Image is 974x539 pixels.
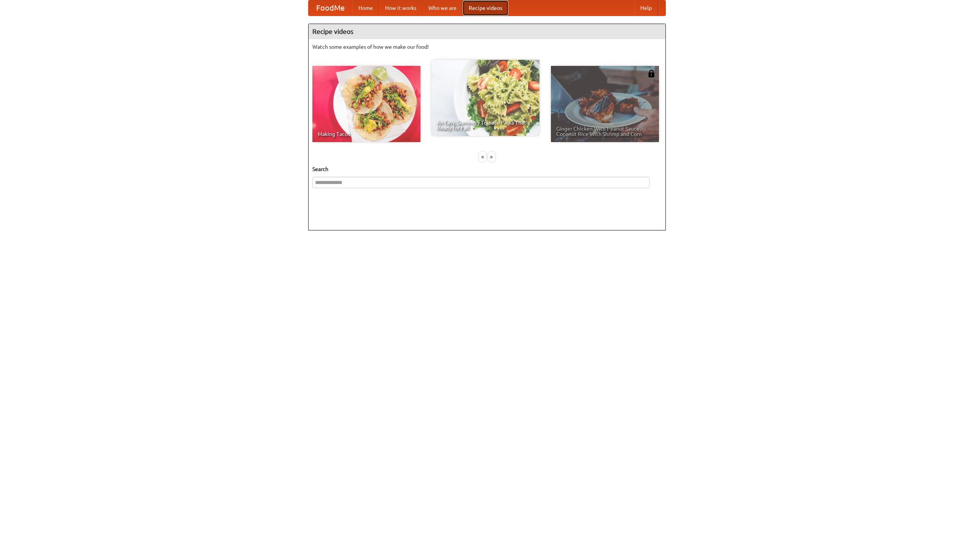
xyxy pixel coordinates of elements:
a: Help [634,0,658,16]
p: Watch some examples of how we make our food! [312,43,662,51]
a: Home [352,0,379,16]
span: An Easy, Summery Tomato Pasta That's Ready for Fall [437,120,534,131]
a: How it works [379,0,422,16]
a: FoodMe [309,0,352,16]
img: 483408.png [648,70,655,77]
a: Making Tacos [312,66,420,142]
h5: Search [312,165,662,173]
div: » [488,152,495,162]
h4: Recipe videos [309,24,665,39]
div: « [479,152,486,162]
a: An Easy, Summery Tomato Pasta That's Ready for Fall [431,60,540,136]
a: Recipe videos [463,0,508,16]
a: Who we are [422,0,463,16]
span: Making Tacos [318,131,415,137]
